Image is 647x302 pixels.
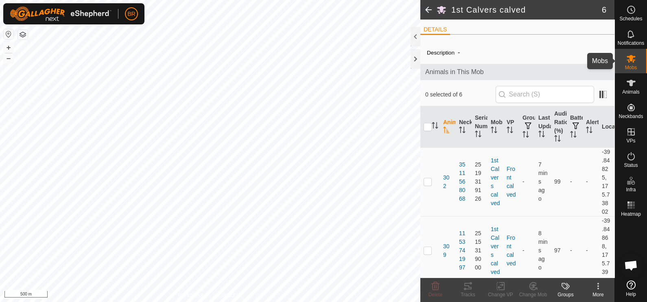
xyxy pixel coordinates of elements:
th: Serial Number [472,106,487,148]
a: Front calved [507,166,516,198]
span: 302 [443,173,452,190]
p-sorticon: Activate to sort [432,123,438,130]
h2: 1st Calvers calved [451,5,602,15]
p-sorticon: Activate to sort [443,128,450,134]
th: Battery [567,106,583,148]
a: Privacy Policy [178,291,208,299]
li: DETAILS [420,25,450,35]
button: – [4,53,13,63]
p-sorticon: Activate to sort [491,128,497,134]
span: Heatmap [621,212,641,217]
span: Mobs [625,65,637,70]
div: Change Mob [517,291,549,298]
th: Neckband [456,106,472,148]
td: - [583,147,599,216]
td: - [519,216,535,285]
span: Infra [626,187,636,192]
div: 1st Calvers calved [491,156,500,208]
div: 1153741997 [459,229,468,272]
td: -39.84825, 175.73802 [599,147,614,216]
label: Description [427,50,455,56]
td: - [583,216,599,285]
a: Help [615,277,647,300]
p-sorticon: Activate to sort [522,132,529,139]
div: 2515319000 [475,229,484,272]
p-sorticon: Activate to sort [554,136,561,143]
div: 1st Calvers calved [491,225,500,276]
th: VP [503,106,519,148]
img: Gallagher Logo [10,7,111,21]
p-sorticon: Activate to sort [538,132,545,138]
button: Reset Map [4,29,13,39]
td: - [519,147,535,216]
th: Mob [487,106,503,148]
td: - [567,216,583,285]
a: Front calved [507,234,516,267]
td: - [567,147,583,216]
div: 3511568068 [459,160,468,203]
div: Tracks [452,291,484,298]
p-sorticon: Activate to sort [475,132,481,138]
span: 30 Sept 2025, 6:42 pm [538,230,548,271]
th: Animal [440,106,456,148]
button: Map Layers [18,30,28,39]
span: Schedules [619,16,642,21]
span: 6 [602,4,606,16]
span: - [455,46,463,59]
span: 99 [554,178,561,185]
th: Location [599,106,614,148]
span: 97 [554,247,561,254]
p-sorticon: Activate to sort [507,128,513,134]
p-sorticon: Activate to sort [586,128,592,134]
span: VPs [626,138,635,143]
input: Search (S) [496,86,594,103]
th: Groups [519,106,535,148]
div: Open chat [619,253,643,278]
span: BR [127,10,135,18]
span: Neckbands [619,114,643,119]
span: Help [626,292,636,297]
p-sorticon: Activate to sort [459,128,466,134]
p-sorticon: Activate to sort [570,132,577,139]
div: Groups [549,291,582,298]
span: Animals [622,90,640,94]
th: Audio Ratio (%) [551,106,567,148]
div: Change VP [484,291,517,298]
div: More [582,291,614,298]
span: 0 selected of 6 [425,90,496,99]
td: -39.84868, 175.73905 [599,216,614,285]
span: Notifications [618,41,644,46]
th: Last Updated [535,106,551,148]
th: Alerts [583,106,599,148]
button: + [4,43,13,53]
span: Delete [428,292,443,298]
a: Contact Us [218,291,242,299]
span: 309 [443,242,452,259]
span: 30 Sept 2025, 6:43 pm [538,161,548,202]
div: 2519319126 [475,160,484,203]
span: Animals in This Mob [425,67,610,77]
span: Status [624,163,638,168]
